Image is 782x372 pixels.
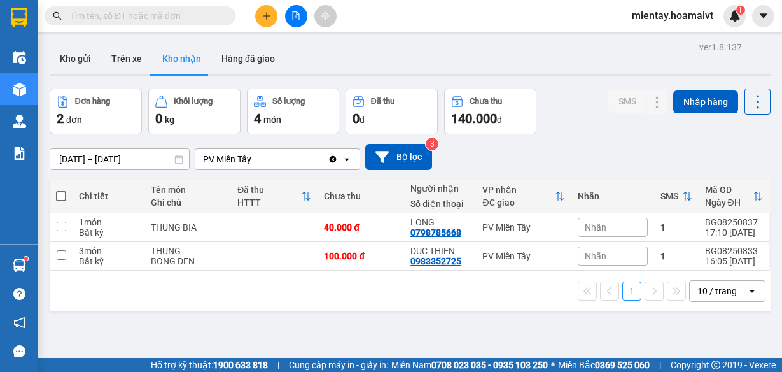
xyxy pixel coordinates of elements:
[622,282,641,301] button: 1
[758,10,769,22] span: caret-down
[705,185,753,195] div: Mã GD
[254,111,261,126] span: 4
[211,43,285,74] button: Hàng đã giao
[673,90,738,113] button: Nhập hàng
[346,89,438,134] button: Đã thu0đ
[752,5,774,27] button: caret-down
[482,185,555,195] div: VP nhận
[371,97,394,106] div: Đã thu
[277,358,279,372] span: |
[470,97,502,106] div: Chưa thu
[151,185,225,195] div: Tên món
[482,197,555,208] div: ĐC giao
[50,43,101,74] button: Kho gửi
[622,8,723,24] span: mientay.hoamaivt
[410,246,470,256] div: DUC THIEN
[50,89,142,134] button: Đơn hàng2đơn
[75,97,110,106] div: Đơn hàng
[747,286,757,296] svg: open
[705,246,763,256] div: BG08250833
[11,8,27,27] img: logo-vxr
[152,43,211,74] button: Kho nhận
[697,285,737,297] div: 10 / trang
[151,197,225,208] div: Ghi chú
[551,362,555,368] span: ⚪️
[585,251,606,261] span: Nhãn
[70,9,220,23] input: Tìm tên, số ĐT hoặc mã đơn
[705,256,763,266] div: 16:05 [DATE]
[595,360,650,370] strong: 0369 525 060
[285,5,307,27] button: file-add
[79,191,138,201] div: Chi tiết
[13,147,26,160] img: solution-icon
[24,257,28,261] sup: 1
[272,97,305,106] div: Số lượng
[13,115,26,128] img: warehouse-icon
[247,89,339,134] button: Số lượng4món
[558,358,650,372] span: Miền Bắc
[660,251,692,261] div: 1
[101,43,152,74] button: Trên xe
[660,222,692,232] div: 1
[431,360,548,370] strong: 0708 023 035 - 0935 103 250
[66,115,82,125] span: đơn
[79,227,138,238] div: Bất kỳ
[410,256,461,266] div: 0983352725
[57,111,64,126] span: 2
[324,222,398,232] div: 40.000 đ
[203,153,251,166] div: PV Miền Tây
[360,115,365,125] span: đ
[729,10,741,22] img: icon-new-feature
[13,288,25,300] span: question-circle
[736,6,745,15] sup: 1
[585,222,606,232] span: Nhãn
[444,89,536,134] button: Chưa thu140.000đ
[482,222,565,232] div: PV Miền Tây
[659,358,661,372] span: |
[213,360,268,370] strong: 1900 633 818
[578,191,648,201] div: Nhãn
[79,246,138,256] div: 3 món
[324,191,398,201] div: Chưa thu
[608,90,646,113] button: SMS
[148,89,241,134] button: Khối lượng0kg
[324,251,398,261] div: 100.000 đ
[365,144,432,170] button: Bộ lọc
[263,115,281,125] span: món
[497,115,502,125] span: đ
[53,11,62,20] span: search
[79,256,138,266] div: Bất kỳ
[451,111,497,126] span: 140.000
[151,222,225,232] div: THUNG BIA
[151,358,268,372] span: Hỗ trợ kỹ thuật:
[705,197,753,208] div: Ngày ĐH
[262,11,271,20] span: plus
[711,361,720,369] span: copyright
[353,111,360,126] span: 0
[253,153,254,166] input: Selected PV Miền Tây.
[155,111,162,126] span: 0
[660,191,681,201] div: SMS
[255,5,277,27] button: plus
[151,246,225,256] div: THUNG
[705,217,763,227] div: BG08250837
[165,115,174,125] span: kg
[342,154,352,164] svg: open
[237,197,301,208] div: HTTT
[237,185,301,195] div: Đã thu
[13,345,25,357] span: message
[476,180,571,213] th: Toggle SortBy
[13,317,25,329] span: notification
[699,40,742,54] div: ver 1.8.137
[699,180,769,213] th: Toggle SortBy
[314,5,337,27] button: aim
[13,83,26,96] img: warehouse-icon
[50,149,189,169] input: Select a date range.
[79,217,138,227] div: 1 món
[482,251,565,261] div: PV Miền Tây
[328,154,338,164] svg: Clear value
[410,227,461,238] div: 0798785668
[231,180,318,213] th: Toggle SortBy
[426,138,438,150] sup: 3
[13,259,26,272] img: warehouse-icon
